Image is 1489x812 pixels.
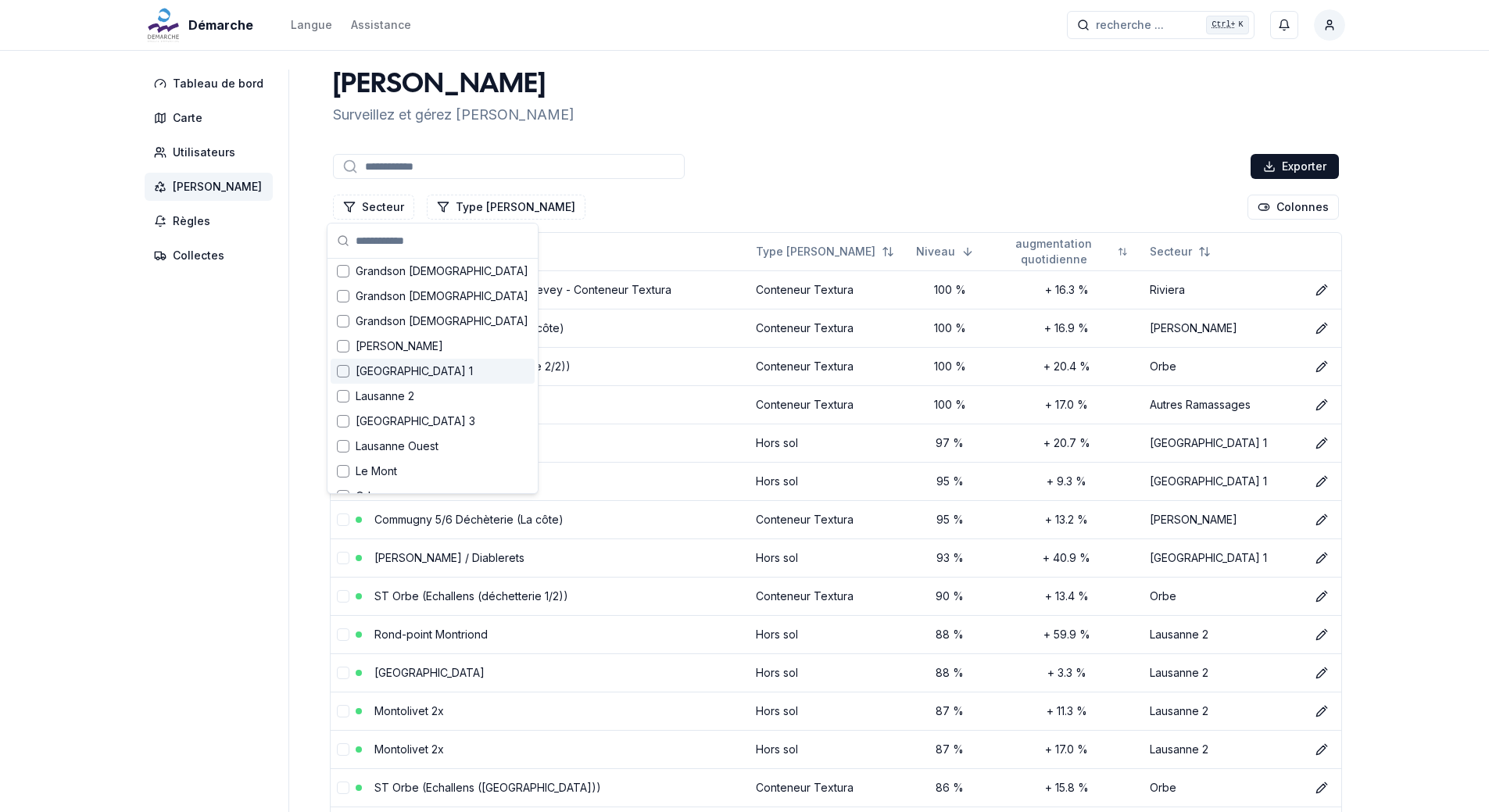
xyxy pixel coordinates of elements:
[996,588,1136,604] div: + 13.4 %
[1144,615,1304,653] td: Lausanne 2
[1150,244,1192,259] span: Secteur
[337,552,349,564] button: select-row
[1096,17,1164,33] span: recherche ...
[427,195,585,220] button: Filtrer les lignes
[916,627,983,642] div: 88 %
[916,703,983,719] div: 87 %
[996,742,1136,757] div: + 17.0 %
[291,17,332,33] div: Langue
[1144,462,1304,500] td: [GEOGRAPHIC_DATA] 1
[1251,154,1339,179] button: Exporter
[1140,239,1220,264] button: Not sorted. Click to sort ascending.
[145,173,279,201] a: [PERSON_NAME]
[916,397,983,413] div: 100 %
[356,488,382,504] span: Orbe
[145,16,260,34] a: Démarche
[145,207,279,235] a: Règles
[374,781,601,794] a: ST Orbe (Echallens ([GEOGRAPHIC_DATA]))
[750,462,910,500] td: Hors sol
[145,6,182,44] img: Démarche Logo
[750,692,910,730] td: Hors sol
[356,438,438,454] span: Lausanne Ouest
[996,627,1136,642] div: + 59.9 %
[750,538,910,577] td: Hors sol
[1144,538,1304,577] td: [GEOGRAPHIC_DATA] 1
[750,653,910,692] td: Hors sol
[916,742,983,757] div: 87 %
[337,782,349,794] button: select-row
[1144,768,1304,807] td: Orbe
[356,388,414,404] span: Lausanne 2
[746,239,904,264] button: Not sorted. Click to sort ascending.
[916,512,983,528] div: 95 %
[351,16,411,34] a: Assistance
[188,16,253,34] span: Démarche
[374,589,568,603] a: ST Orbe (Echallens (déchetterie 1/2))
[756,244,875,259] span: Type [PERSON_NAME]
[374,628,488,641] a: Rond-point Montriond
[1144,424,1304,462] td: [GEOGRAPHIC_DATA] 1
[173,213,210,229] span: Règles
[996,474,1136,489] div: + 9.3 %
[1144,730,1304,768] td: Lausanne 2
[173,179,262,195] span: [PERSON_NAME]
[356,263,528,279] span: Grandson [DEMOGRAPHIC_DATA]
[996,780,1136,796] div: + 15.8 %
[374,742,444,756] a: Montolivet 2x
[333,104,574,126] p: Surveillez et gérez [PERSON_NAME]
[750,768,910,807] td: Conteneur Textura
[1144,500,1304,538] td: [PERSON_NAME]
[356,338,443,354] span: [PERSON_NAME]
[996,320,1136,336] div: + 16.9 %
[1067,11,1255,39] button: recherche ...Ctrl+K
[356,313,528,329] span: Grandson [DEMOGRAPHIC_DATA]
[750,424,910,462] td: Hors sol
[1144,577,1304,615] td: Orbe
[916,474,983,489] div: 95 %
[374,551,524,564] a: [PERSON_NAME] / Diablerets
[986,239,1136,264] button: Not sorted. Click to sort ascending.
[356,288,528,304] span: Grandson [DEMOGRAPHIC_DATA]
[907,239,983,264] button: Sorted descending. Click to sort ascending.
[1144,347,1304,385] td: Orbe
[356,413,475,429] span: [GEOGRAPHIC_DATA] 3
[996,550,1136,566] div: + 40.9 %
[173,110,202,126] span: Carte
[750,577,910,615] td: Conteneur Textura
[916,282,983,298] div: 100 %
[750,385,910,424] td: Conteneur Textura
[996,236,1111,267] span: augmentation quotidienne
[996,359,1136,374] div: + 20.4 %
[173,76,263,91] span: Tableau de bord
[750,309,910,347] td: Conteneur Textura
[750,347,910,385] td: Conteneur Textura
[173,248,224,263] span: Collectes
[1144,385,1304,424] td: Autres Ramassages
[916,435,983,451] div: 97 %
[356,363,473,379] span: [GEOGRAPHIC_DATA] 1
[916,244,955,259] span: Niveau
[337,667,349,679] button: select-row
[173,145,235,160] span: Utilisateurs
[916,550,983,566] div: 93 %
[996,435,1136,451] div: + 20.7 %
[356,463,397,479] span: Le Mont
[374,704,444,717] a: Montolivet 2x
[337,513,349,526] button: select-row
[337,628,349,641] button: select-row
[374,666,485,679] a: [GEOGRAPHIC_DATA]
[996,397,1136,413] div: + 17.0 %
[1247,195,1339,220] button: Cocher les colonnes
[916,320,983,336] div: 100 %
[145,241,279,270] a: Collectes
[291,16,332,34] button: Langue
[145,138,279,166] a: Utilisateurs
[337,743,349,756] button: select-row
[916,780,983,796] div: 86 %
[333,195,414,220] button: Filtrer les lignes
[1144,692,1304,730] td: Lausanne 2
[333,70,574,101] h1: [PERSON_NAME]
[916,359,983,374] div: 100 %
[1144,653,1304,692] td: Lausanne 2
